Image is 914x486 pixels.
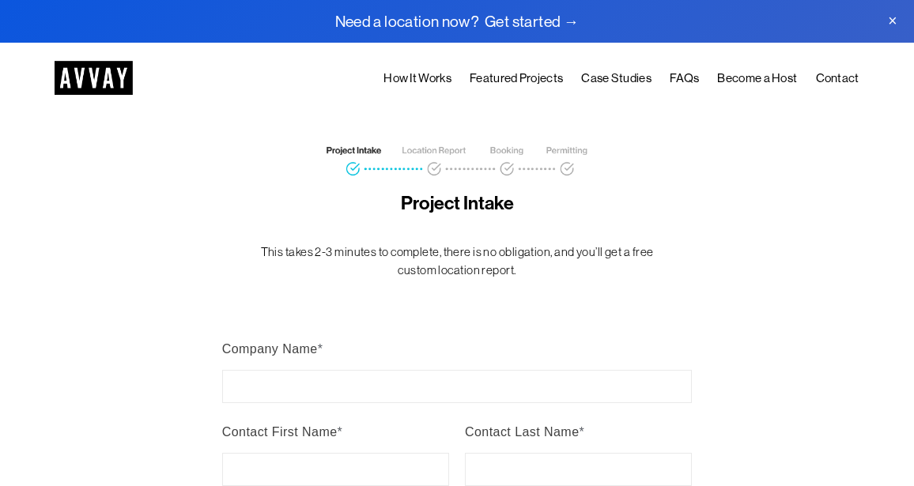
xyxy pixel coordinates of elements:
[55,61,133,95] img: AVVAY - The First Nationwide Location Scouting Co.
[222,370,693,403] input: Company Name*
[258,243,655,280] p: This takes 2-3 minutes to complete, there is no obligation, and you’ll get a free custom location...
[222,453,449,486] input: Contact First Name*
[465,453,692,486] input: Contact Last Name*
[258,191,655,215] h4: Project Intake
[383,68,451,89] a: How It Works
[581,68,652,89] a: Case Studies
[470,68,563,89] a: Featured Projects
[717,68,797,89] a: Become a Host
[670,68,699,89] a: FAQs
[465,425,580,439] span: Contact Last Name
[222,425,338,439] span: Contact First Name
[816,68,859,89] a: Contact
[222,342,318,356] span: Company Name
